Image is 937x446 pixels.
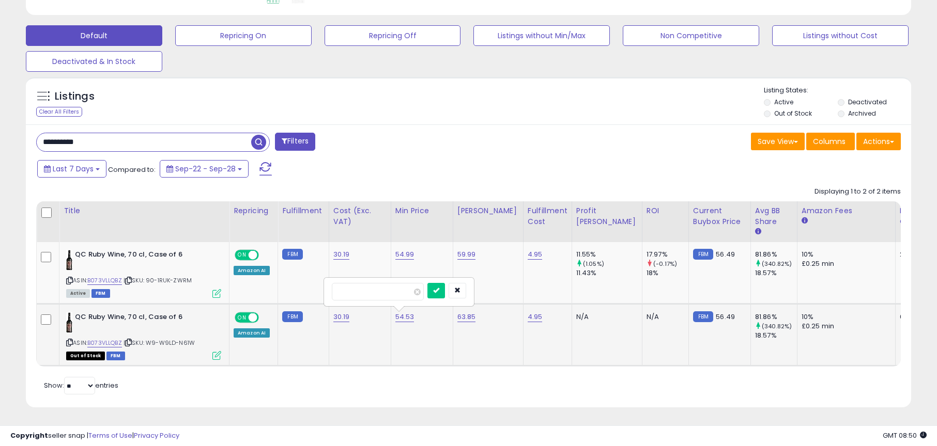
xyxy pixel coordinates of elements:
[774,98,793,106] label: Active
[282,311,302,322] small: FBM
[693,311,713,322] small: FBM
[175,164,236,174] span: Sep-22 - Sep-28
[716,249,735,259] span: 56.49
[282,205,324,216] div: Fulfillment
[275,133,315,151] button: Filters
[175,25,312,46] button: Repricing On
[848,109,876,118] label: Archived
[762,260,792,268] small: (340.82%)
[528,312,543,322] a: 4.95
[755,227,761,236] small: Avg BB Share.
[108,165,156,174] span: Compared to:
[755,312,797,322] div: 81.86%
[848,98,887,106] label: Deactivated
[395,249,414,260] a: 54.99
[234,328,270,338] div: Amazon AI
[900,205,935,227] div: Fulfillable Quantity
[124,339,195,347] span: | SKU: W9-W9LD-N61W
[693,205,746,227] div: Current Buybox Price
[236,251,249,260] span: ON
[772,25,909,46] button: Listings without Cost
[66,289,90,298] span: All listings currently available for purchase on Amazon
[333,205,387,227] div: Cost (Exc. VAT)
[395,312,414,322] a: 54.53
[802,322,887,331] div: £0.25 min
[647,205,684,216] div: ROI
[66,312,72,333] img: 31DxYAzDICL._SL40_.jpg
[333,312,350,322] a: 30.19
[55,89,95,104] h5: Listings
[576,268,642,278] div: 11.43%
[64,205,225,216] div: Title
[106,352,125,360] span: FBM
[802,205,891,216] div: Amazon Fees
[44,380,118,390] span: Show: entries
[764,86,911,95] p: Listing States:
[802,216,808,226] small: Amazon Fees.
[900,312,932,322] div: 0
[75,250,201,262] b: QC Ruby Wine, 70 cl, Case of 6
[26,25,162,46] button: Default
[395,205,449,216] div: Min Price
[755,331,797,340] div: 18.57%
[236,313,249,322] span: ON
[623,25,759,46] button: Non Competitive
[528,249,543,260] a: 4.95
[75,312,201,325] b: QC Ruby Wine, 70 cl, Case of 6
[160,160,249,178] button: Sep-22 - Sep-28
[124,276,192,284] span: | SKU: 90-1RUK-ZWRM
[802,250,887,259] div: 10%
[457,205,519,216] div: [PERSON_NAME]
[457,312,476,322] a: 63.85
[693,249,713,260] small: FBM
[257,251,274,260] span: OFF
[576,250,642,259] div: 11.55%
[87,339,122,347] a: B073VLLQBZ
[36,107,82,117] div: Clear All Filters
[66,312,221,359] div: ASIN:
[257,313,274,322] span: OFF
[87,276,122,285] a: B073VLLQBZ
[806,133,855,150] button: Columns
[66,250,221,297] div: ASIN:
[774,109,812,118] label: Out of Stock
[802,259,887,268] div: £0.25 min
[856,133,901,150] button: Actions
[53,164,94,174] span: Last 7 Days
[716,312,735,322] span: 56.49
[66,250,72,270] img: 31DxYAzDICL._SL40_.jpg
[37,160,106,178] button: Last 7 Days
[234,266,270,275] div: Amazon AI
[10,431,179,441] div: seller snap | |
[333,249,350,260] a: 30.19
[473,25,610,46] button: Listings without Min/Max
[91,289,110,298] span: FBM
[755,268,797,278] div: 18.57%
[26,51,162,72] button: Deactivated & In Stock
[751,133,805,150] button: Save View
[457,249,476,260] a: 59.99
[762,322,792,330] small: (340.82%)
[883,431,927,440] span: 2025-10-6 08:50 GMT
[802,312,887,322] div: 10%
[88,431,132,440] a: Terms of Use
[583,260,604,268] small: (1.05%)
[647,268,688,278] div: 18%
[325,25,461,46] button: Repricing Off
[282,249,302,260] small: FBM
[234,205,273,216] div: Repricing
[813,136,846,147] span: Columns
[653,260,677,268] small: (-0.17%)
[134,431,179,440] a: Privacy Policy
[647,312,681,322] div: N/A
[815,187,901,197] div: Displaying 1 to 2 of 2 items
[528,205,567,227] div: Fulfillment Cost
[900,250,932,259] div: 2
[10,431,48,440] strong: Copyright
[647,250,688,259] div: 17.97%
[576,312,634,322] div: N/A
[755,205,793,227] div: Avg BB Share
[66,352,105,360] span: All listings that are currently out of stock and unavailable for purchase on Amazon
[576,205,638,227] div: Profit [PERSON_NAME]
[755,250,797,259] div: 81.86%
